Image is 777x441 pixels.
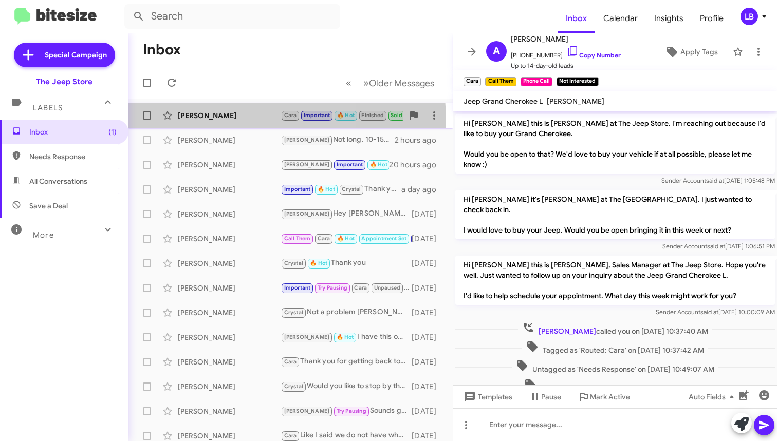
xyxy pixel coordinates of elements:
span: 🔥 Hot [318,186,335,193]
span: Special Campaign [45,50,107,60]
span: Cara [284,112,297,119]
div: Sounds great [PERSON_NAME], Thank you sir [281,405,412,417]
span: Important [337,161,363,168]
span: 🔥 Hot [370,161,387,168]
span: Important [284,284,311,291]
span: « [346,76,351,89]
button: LB [732,8,766,25]
span: called you on [DATE] 10:37:40 AM [518,321,712,336]
p: Hi [PERSON_NAME] it's [PERSON_NAME] at The [GEOGRAPHIC_DATA]. I just wanted to check back in. I w... [455,190,775,239]
span: Untagged as 'Needs Response' on [DATE] 10:49:07 AM [512,359,718,374]
div: [DATE] [412,234,445,244]
div: [DATE] [412,209,445,219]
button: Mark Active [569,388,638,406]
span: Sold [391,112,402,119]
div: [PERSON_NAME] [178,308,281,318]
span: Sender Account [DATE] 10:00:09 AM [656,308,775,316]
a: Special Campaign [14,43,115,67]
span: Cara [318,235,330,242]
div: [DATE] [412,406,445,416]
span: Crystal [284,383,303,390]
span: Finished [361,112,384,119]
span: Older Messages [369,78,434,89]
div: 20 hours ago [389,160,445,170]
div: [PERSON_NAME] [178,135,281,145]
div: [DATE] [412,258,445,269]
span: 🔥 Hot [337,112,355,119]
span: 🔥 Hot [337,235,355,242]
span: Sender Account [DATE] 1:06:51 PM [662,242,775,250]
a: Inbox [558,4,595,33]
div: [PERSON_NAME] [178,283,281,293]
span: Try Pausing [337,408,366,414]
span: said at [707,242,725,250]
button: Auto Fields [680,388,746,406]
span: Tagged as 'Not Interested' on [DATE] 10:50:03 AM [520,378,711,393]
a: Profile [692,4,732,33]
span: More [33,231,54,240]
span: Auto Fields [689,388,738,406]
span: Save a Deal [29,201,68,211]
div: 2 hours ago [395,135,445,145]
span: Call Them [284,235,311,242]
span: Cara [284,432,297,439]
span: A [493,43,500,60]
span: [PERSON_NAME] [539,327,596,336]
div: [PERSON_NAME] [178,332,281,342]
div: 👍 [281,233,412,244]
div: [DATE] [412,332,445,342]
a: Insights [646,4,692,33]
span: [PERSON_NAME] [284,161,330,168]
button: Next [357,72,440,93]
span: Crystal [342,186,361,193]
span: Jeep Grand Cherokee L [464,97,543,106]
span: said at [700,308,718,316]
span: Unpaused [374,284,401,291]
span: Up to 14-day-old leads [511,61,621,71]
span: Cara [354,284,367,291]
div: [PERSON_NAME] [178,381,281,392]
span: Sender Account [DATE] 1:05:48 PM [661,177,775,184]
div: [PERSON_NAME] [178,357,281,367]
h1: Inbox [143,42,181,58]
div: [PERSON_NAME] [178,110,281,121]
span: Try Pausing [318,284,347,291]
div: a day ago [401,184,445,195]
span: Pause [541,388,561,406]
div: I have this one. It would have retail bonus cash for $2,250. Out price would be $44,480. LINK TO ... [281,331,412,343]
div: LB [741,8,758,25]
small: Phone Call [521,77,552,86]
div: Thank you [281,257,412,269]
div: Hey [PERSON_NAME], just took a look in the system and based on the vin with the history and the c... [281,208,412,220]
span: [PERSON_NAME] [547,97,604,106]
span: Tagged as 'Routed: Cara' on [DATE] 10:37:42 AM [522,340,708,355]
span: Templates [461,388,512,406]
span: Cara [284,358,297,365]
span: Apply Tags [680,43,718,61]
div: [DATE] [412,357,445,367]
a: Calendar [595,4,646,33]
div: [PERSON_NAME] [178,258,281,269]
nav: Page navigation example [340,72,440,93]
small: Call Them [485,77,516,86]
span: [PERSON_NAME] [284,408,330,414]
button: Previous [340,72,358,93]
div: [PERSON_NAME] [178,209,281,219]
button: Apply Tags [654,43,728,61]
small: Not Interested [557,77,598,86]
input: Search [124,4,340,29]
div: [DATE] [412,381,445,392]
small: Cara [464,77,481,86]
span: [PERSON_NAME] [284,210,330,217]
span: Important [304,112,330,119]
span: Needs Response [29,151,117,162]
span: [PERSON_NAME] [511,33,621,45]
div: [PERSON_NAME] [178,406,281,416]
span: Important [284,186,311,193]
div: Thank you for getting back to me. Anything I can do to help move forward with a purchase? [281,356,412,368]
div: Thank you for the update [PERSON_NAME] I really appreciate that. hope he feels better and when yo... [281,183,401,195]
div: Not a problem [PERSON_NAME] thank you for the update. Always happy to help! [281,306,412,318]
